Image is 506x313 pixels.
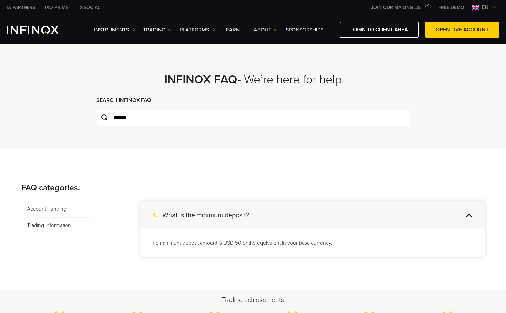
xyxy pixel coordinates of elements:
a: Instruments [94,26,135,34]
a: INFINOX [2,4,40,11]
strong: SEARCH INFINOX FAQ [96,97,151,104]
a: INFINOX Logo [7,26,74,34]
a: PLATFORMS [180,26,215,34]
h2: Trading achievements [21,295,485,305]
a: INFINOX [40,4,73,11]
a: TRADING [143,26,171,34]
a: Learn [223,26,246,34]
h2: - We’re here for help [79,72,427,87]
h4: What is the minimum deposit? [162,211,249,219]
a: OPEN LIVE ACCOUNT [425,22,499,38]
p: The minimum deposit amount is USD 50 or the equivalent in your base currency. [150,239,475,247]
span: en [479,3,491,11]
span: Account Funding [21,201,92,218]
a: ABOUT [254,26,277,34]
a: SPONSORSHIPS [286,26,323,34]
a: JOIN OUR MAILING LIST [366,5,433,10]
p: FAQ categories: [21,182,485,194]
strong: INFINOX FAQ [164,72,237,87]
a: INFINOX MENU [433,4,469,11]
span: 1. [153,211,162,219]
a: LOGIN TO CLIENT AREA [340,22,419,38]
a: INFINOX [73,4,105,11]
span: Trading Information [21,218,92,234]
